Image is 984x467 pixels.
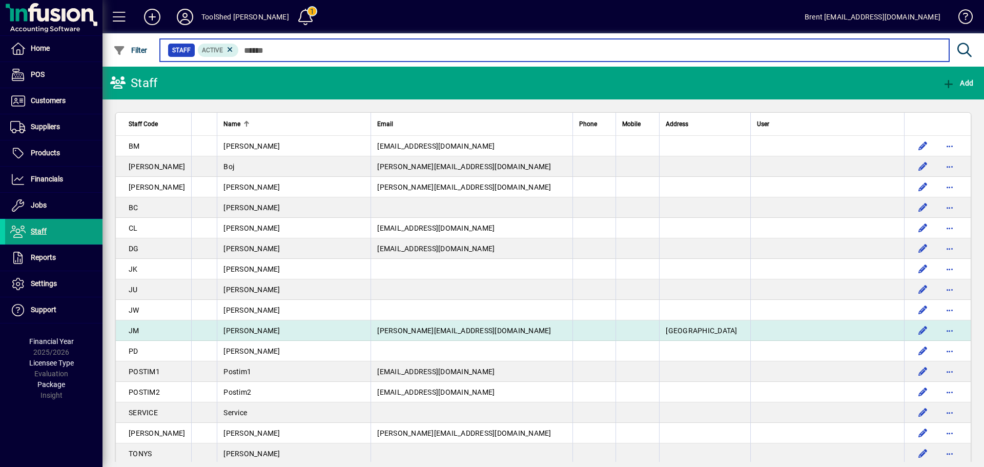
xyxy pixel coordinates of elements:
button: Edit [915,302,931,318]
span: [PERSON_NAME] [223,142,280,150]
span: SERVICE [129,409,158,417]
button: More options [941,281,958,298]
span: [PERSON_NAME][EMAIL_ADDRESS][DOMAIN_NAME] [377,163,551,171]
button: Edit [915,240,931,257]
span: Postim1 [223,368,251,376]
span: [EMAIL_ADDRESS][DOMAIN_NAME] [377,368,495,376]
td: [GEOGRAPHIC_DATA] [659,320,750,341]
span: Suppliers [31,123,60,131]
span: [PERSON_NAME][EMAIL_ADDRESS][DOMAIN_NAME] [377,327,551,335]
span: [PERSON_NAME] [129,183,185,191]
a: Knowledge Base [951,2,971,35]
button: Edit [915,158,931,175]
span: Staff Code [129,118,158,130]
span: Home [31,44,50,52]
span: [PERSON_NAME] [223,265,280,273]
button: Edit [915,199,931,216]
span: Add [942,79,973,87]
button: Filter [111,41,150,59]
span: [PERSON_NAME] [223,286,280,294]
button: Edit [915,281,931,298]
span: BM [129,142,140,150]
button: More options [941,138,958,154]
button: Edit [915,425,931,441]
span: Financial Year [29,337,74,346]
span: Reports [31,253,56,261]
button: More options [941,261,958,277]
button: Add [136,8,169,26]
span: Staff [172,45,191,55]
button: Edit [915,404,931,421]
a: Reports [5,245,102,271]
button: Edit [915,261,931,277]
span: POSTIM2 [129,388,160,396]
div: Brent [EMAIL_ADDRESS][DOMAIN_NAME] [805,9,940,25]
span: [PERSON_NAME] [223,429,280,437]
span: Filter [113,46,148,54]
a: Products [5,140,102,166]
span: CL [129,224,138,232]
a: Settings [5,271,102,297]
button: Add [940,74,976,92]
button: More options [941,302,958,318]
span: Postim2 [223,388,251,396]
button: More options [941,343,958,359]
div: Staff Code [129,118,185,130]
span: Products [31,149,60,157]
span: Phone [579,118,597,130]
span: [PERSON_NAME] [129,429,185,437]
button: More options [941,240,958,257]
span: Boj [223,163,234,171]
a: Support [5,297,102,323]
span: POS [31,70,45,78]
span: [PERSON_NAME] [223,183,280,191]
span: [PERSON_NAME] [223,224,280,232]
button: Edit [915,384,931,400]
button: Edit [915,138,931,154]
div: Phone [579,118,609,130]
button: Edit [915,220,931,236]
span: Licensee Type [29,359,74,367]
button: More options [941,199,958,216]
button: More options [941,179,958,195]
span: [PERSON_NAME] [223,347,280,355]
span: [PERSON_NAME] [129,163,185,171]
span: [EMAIL_ADDRESS][DOMAIN_NAME] [377,388,495,396]
button: More options [941,220,958,236]
button: Profile [169,8,201,26]
span: User [757,118,769,130]
span: POSTIM1 [129,368,160,376]
button: More options [941,404,958,421]
span: JM [129,327,139,335]
a: Jobs [5,193,102,218]
button: Edit [915,179,931,195]
div: Email [377,118,566,130]
span: Active [202,47,223,54]
span: TONYS [129,450,152,458]
span: JW [129,306,139,314]
span: Customers [31,96,66,105]
span: BC [129,204,138,212]
a: Home [5,36,102,62]
button: Edit [915,445,931,462]
span: Jobs [31,201,47,209]
button: Edit [915,363,931,380]
span: [PERSON_NAME] [223,306,280,314]
div: Name [223,118,364,130]
a: Customers [5,88,102,114]
button: Edit [915,343,931,359]
div: ToolShed [PERSON_NAME] [201,9,289,25]
a: POS [5,62,102,88]
div: User [757,118,898,130]
button: More options [941,158,958,175]
span: Email [377,118,393,130]
span: [PERSON_NAME][EMAIL_ADDRESS][DOMAIN_NAME] [377,183,551,191]
button: More options [941,363,958,380]
a: Financials [5,167,102,192]
button: More options [941,322,958,339]
mat-chip: Activation Status: Active [198,44,239,57]
span: PD [129,347,138,355]
a: Suppliers [5,114,102,140]
span: [EMAIL_ADDRESS][DOMAIN_NAME] [377,224,495,232]
span: Settings [31,279,57,288]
